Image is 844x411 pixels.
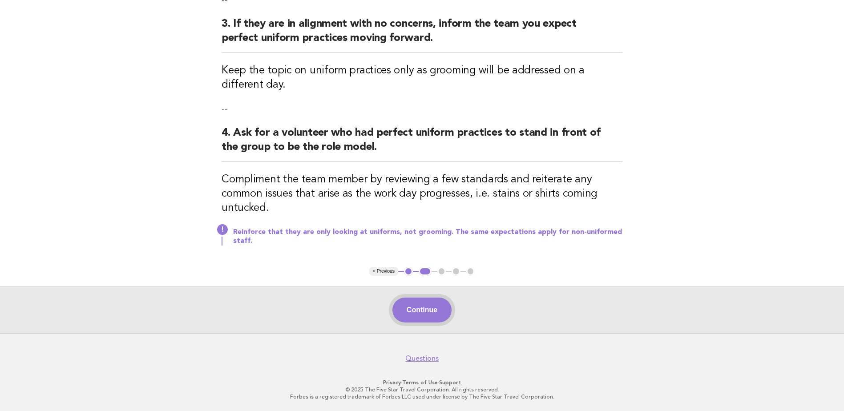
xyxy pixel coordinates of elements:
button: < Previous [369,267,398,276]
button: 2 [419,267,432,276]
a: Privacy [383,379,401,386]
a: Questions [405,354,439,363]
p: · · [150,379,695,386]
h3: Keep the topic on uniform practices only as grooming will be addressed on a different day. [222,64,622,92]
a: Terms of Use [402,379,438,386]
h2: 3. If they are in alignment with no concerns, inform the team you expect perfect uniform practice... [222,17,622,53]
button: 1 [404,267,413,276]
h3: Compliment the team member by reviewing a few standards and reiterate any common issues that aris... [222,173,622,215]
p: Reinforce that they are only looking at uniforms, not grooming. The same expectations apply for n... [233,228,622,246]
h2: 4. Ask for a volunteer who had perfect uniform practices to stand in front of the group to be the... [222,126,622,162]
p: -- [222,103,622,115]
a: Support [439,379,461,386]
p: © 2025 The Five Star Travel Corporation. All rights reserved. [150,386,695,393]
button: Continue [392,298,452,322]
p: Forbes is a registered trademark of Forbes LLC used under license by The Five Star Travel Corpora... [150,393,695,400]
